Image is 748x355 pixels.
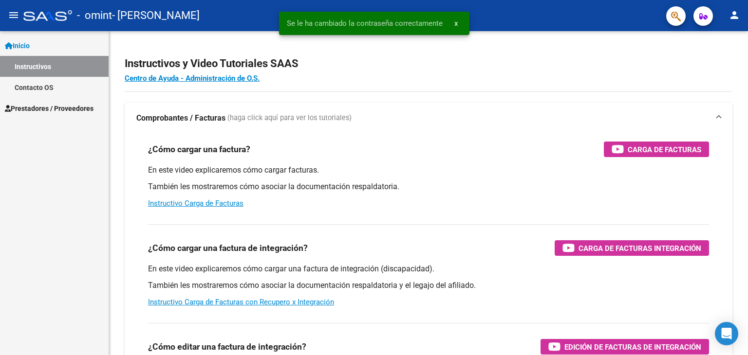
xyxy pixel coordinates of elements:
mat-expansion-panel-header: Comprobantes / Facturas (haga click aquí para ver los tutoriales) [125,103,732,134]
div: Open Intercom Messenger [715,322,738,345]
strong: Comprobantes / Facturas [136,113,225,124]
span: Carga de Facturas [628,143,701,156]
a: Instructivo Carga de Facturas con Recupero x Integración [148,298,334,306]
span: Inicio [5,40,30,51]
button: Carga de Facturas Integración [555,240,709,256]
span: Carga de Facturas Integración [579,242,701,254]
p: También les mostraremos cómo asociar la documentación respaldatoria. [148,181,709,192]
mat-icon: person [729,9,740,21]
button: Carga de Facturas [604,142,709,157]
h2: Instructivos y Video Tutoriales SAAS [125,54,732,73]
h3: ¿Cómo editar una factura de integración? [148,340,306,354]
span: - omint [77,5,112,26]
p: En este video explicaremos cómo cargar una factura de integración (discapacidad). [148,264,709,274]
span: - [PERSON_NAME] [112,5,200,26]
a: Centro de Ayuda - Administración de O.S. [125,74,260,83]
span: x [454,19,458,28]
mat-icon: menu [8,9,19,21]
button: x [447,15,466,32]
a: Instructivo Carga de Facturas [148,199,243,208]
span: Prestadores / Proveedores [5,103,93,114]
p: También les mostraremos cómo asociar la documentación respaldatoria y el legajo del afiliado. [148,280,709,291]
button: Edición de Facturas de integración [541,339,709,355]
p: En este video explicaremos cómo cargar facturas. [148,165,709,176]
h3: ¿Cómo cargar una factura de integración? [148,241,308,255]
span: Se le ha cambiado la contraseña correctamente [287,18,443,28]
h3: ¿Cómo cargar una factura? [148,142,250,156]
span: (haga click aquí para ver los tutoriales) [227,113,352,124]
span: Edición de Facturas de integración [564,341,701,353]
